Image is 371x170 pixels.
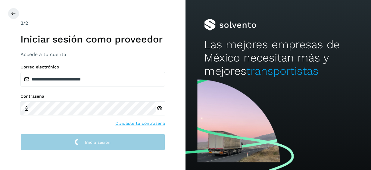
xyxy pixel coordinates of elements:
[20,52,165,57] h3: Accede a tu cuenta
[20,20,165,27] div: /2
[20,20,23,26] span: 2
[20,65,165,70] label: Correo electrónico
[85,140,111,144] span: Inicia sesión
[20,33,165,45] h1: Iniciar sesión como proveedor
[20,134,165,150] button: Inicia sesión
[20,94,165,99] label: Contraseña
[204,38,353,78] h2: Las mejores empresas de México necesitan más y mejores
[246,65,319,77] span: transportistas
[115,120,165,127] a: Olvidaste tu contraseña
